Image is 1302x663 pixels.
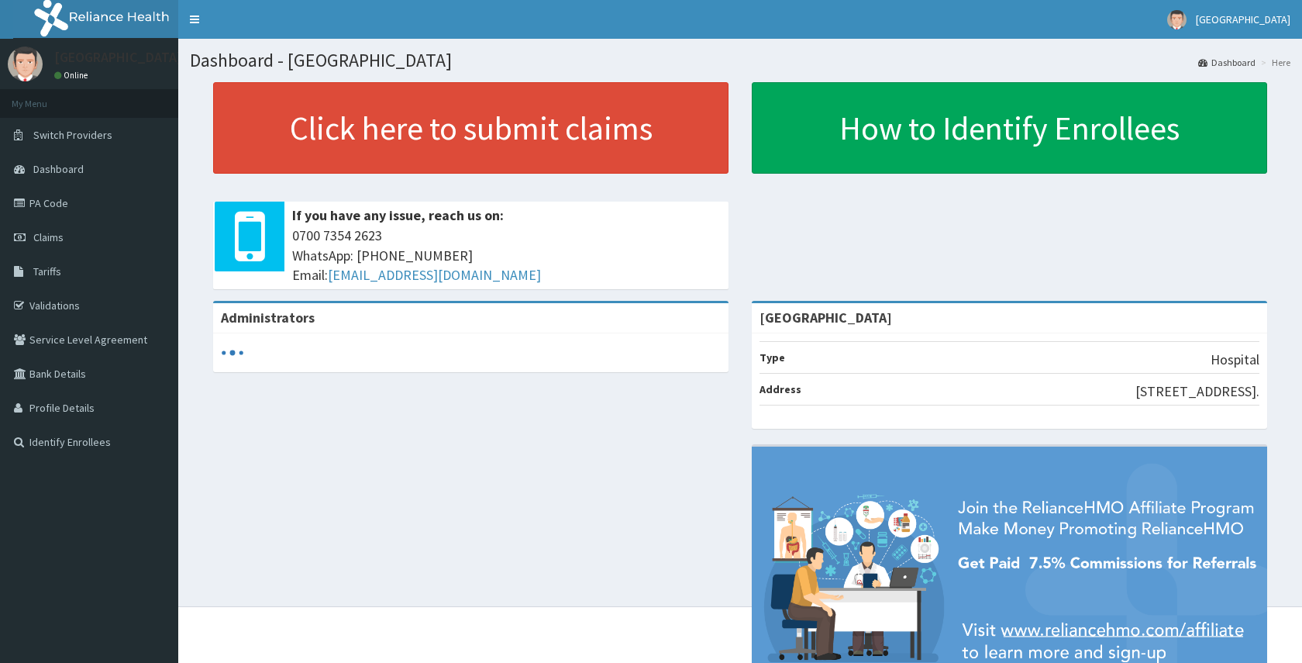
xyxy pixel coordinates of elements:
[54,70,91,81] a: Online
[292,226,721,285] span: 0700 7354 2623 WhatsApp: [PHONE_NUMBER] Email:
[1211,350,1259,370] p: Hospital
[33,264,61,278] span: Tariffs
[33,230,64,244] span: Claims
[1135,382,1259,402] p: [STREET_ADDRESS].
[752,82,1267,174] a: How to Identify Enrollees
[1198,56,1255,69] a: Dashboard
[759,350,785,364] b: Type
[221,309,315,326] b: Administrators
[213,82,728,174] a: Click here to submit claims
[221,341,244,364] svg: audio-loading
[54,50,182,64] p: [GEOGRAPHIC_DATA]
[759,309,892,326] strong: [GEOGRAPHIC_DATA]
[8,47,43,81] img: User Image
[33,162,84,176] span: Dashboard
[292,206,504,224] b: If you have any issue, reach us on:
[1167,10,1187,29] img: User Image
[1257,56,1290,69] li: Here
[190,50,1290,71] h1: Dashboard - [GEOGRAPHIC_DATA]
[328,266,541,284] a: [EMAIL_ADDRESS][DOMAIN_NAME]
[759,382,801,396] b: Address
[33,128,112,142] span: Switch Providers
[1196,12,1290,26] span: [GEOGRAPHIC_DATA]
